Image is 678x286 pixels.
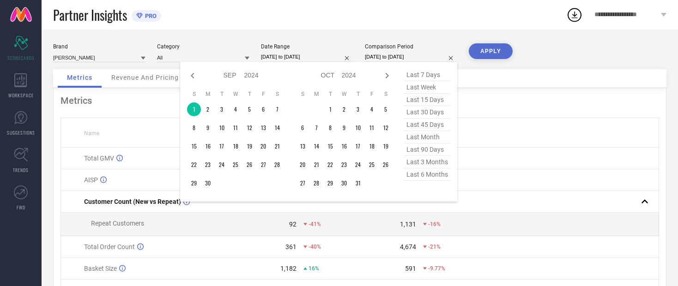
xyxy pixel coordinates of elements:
div: 92 [289,220,297,228]
div: Next month [381,70,393,81]
td: Tue Oct 01 2024 [323,102,337,116]
td: Sun Oct 13 2024 [296,139,309,153]
td: Mon Sep 02 2024 [201,102,215,116]
td: Tue Sep 17 2024 [215,139,229,153]
div: Category [157,43,249,50]
td: Sun Oct 06 2024 [296,121,309,135]
span: last 7 days [404,69,450,81]
td: Thu Sep 12 2024 [242,121,256,135]
span: last 30 days [404,106,450,119]
td: Sat Sep 07 2024 [270,102,284,116]
span: Repeat Customers [91,220,144,227]
td: Thu Oct 10 2024 [351,121,365,135]
span: Total GMV [84,155,114,162]
input: Select date range [261,52,353,62]
th: Wednesday [337,90,351,98]
td: Wed Oct 02 2024 [337,102,351,116]
td: Tue Sep 24 2024 [215,158,229,172]
td: Mon Oct 07 2024 [309,121,323,135]
span: -21% [428,244,441,250]
td: Thu Oct 03 2024 [351,102,365,116]
span: WORKSPACE [8,92,34,99]
td: Mon Sep 09 2024 [201,121,215,135]
td: Mon Oct 14 2024 [309,139,323,153]
th: Wednesday [229,90,242,98]
td: Thu Sep 05 2024 [242,102,256,116]
td: Sat Sep 28 2024 [270,158,284,172]
span: SUGGESTIONS [7,129,35,136]
span: last 6 months [404,168,450,181]
th: Monday [309,90,323,98]
span: AISP [84,176,98,184]
span: -41% [309,221,321,227]
th: Tuesday [215,90,229,98]
span: Revenue And Pricing [111,74,179,81]
span: FWD [17,204,25,211]
span: last 15 days [404,94,450,106]
th: Saturday [270,90,284,98]
td: Tue Sep 03 2024 [215,102,229,116]
span: SCORECARDS [7,54,35,61]
td: Wed Oct 23 2024 [337,158,351,172]
th: Thursday [351,90,365,98]
div: 361 [285,243,297,250]
span: Partner Insights [53,6,127,24]
span: last week [404,81,450,94]
span: Customer Count (New vs Repeat) [84,198,181,205]
th: Sunday [187,90,201,98]
span: 16% [309,265,319,272]
td: Sun Sep 22 2024 [187,158,201,172]
span: last month [404,131,450,143]
td: Thu Sep 19 2024 [242,139,256,153]
td: Thu Oct 17 2024 [351,139,365,153]
div: 1,182 [280,265,297,272]
div: 1,131 [400,220,416,228]
input: Select comparison period [365,52,457,62]
span: Name [84,130,99,137]
span: PRO [143,12,157,19]
span: last 90 days [404,143,450,156]
td: Mon Sep 16 2024 [201,139,215,153]
td: Wed Oct 09 2024 [337,121,351,135]
th: Tuesday [323,90,337,98]
td: Sun Oct 27 2024 [296,176,309,190]
span: TRENDS [13,167,29,173]
th: Saturday [379,90,393,98]
span: -16% [428,221,441,227]
th: Friday [256,90,270,98]
td: Sat Oct 19 2024 [379,139,393,153]
td: Fri Sep 27 2024 [256,158,270,172]
td: Wed Sep 25 2024 [229,158,242,172]
td: Tue Sep 10 2024 [215,121,229,135]
td: Thu Oct 31 2024 [351,176,365,190]
td: Wed Sep 11 2024 [229,121,242,135]
td: Tue Oct 22 2024 [323,158,337,172]
span: Basket Size [84,265,117,272]
td: Wed Sep 18 2024 [229,139,242,153]
span: Metrics [67,74,92,81]
td: Wed Sep 04 2024 [229,102,242,116]
td: Fri Oct 18 2024 [365,139,379,153]
td: Wed Oct 16 2024 [337,139,351,153]
td: Tue Oct 15 2024 [323,139,337,153]
td: Sun Sep 01 2024 [187,102,201,116]
td: Wed Oct 30 2024 [337,176,351,190]
td: Fri Oct 04 2024 [365,102,379,116]
span: -9.77% [428,265,445,272]
td: Fri Sep 20 2024 [256,139,270,153]
td: Thu Oct 24 2024 [351,158,365,172]
td: Fri Sep 06 2024 [256,102,270,116]
th: Thursday [242,90,256,98]
td: Mon Oct 21 2024 [309,158,323,172]
span: Total Order Count [84,243,135,250]
td: Sun Sep 15 2024 [187,139,201,153]
td: Sat Oct 05 2024 [379,102,393,116]
div: Previous month [187,70,198,81]
td: Mon Sep 30 2024 [201,176,215,190]
td: Fri Sep 13 2024 [256,121,270,135]
span: -40% [309,244,321,250]
td: Fri Oct 25 2024 [365,158,379,172]
td: Fri Oct 11 2024 [365,121,379,135]
div: Open download list [566,6,583,23]
td: Tue Oct 08 2024 [323,121,337,135]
